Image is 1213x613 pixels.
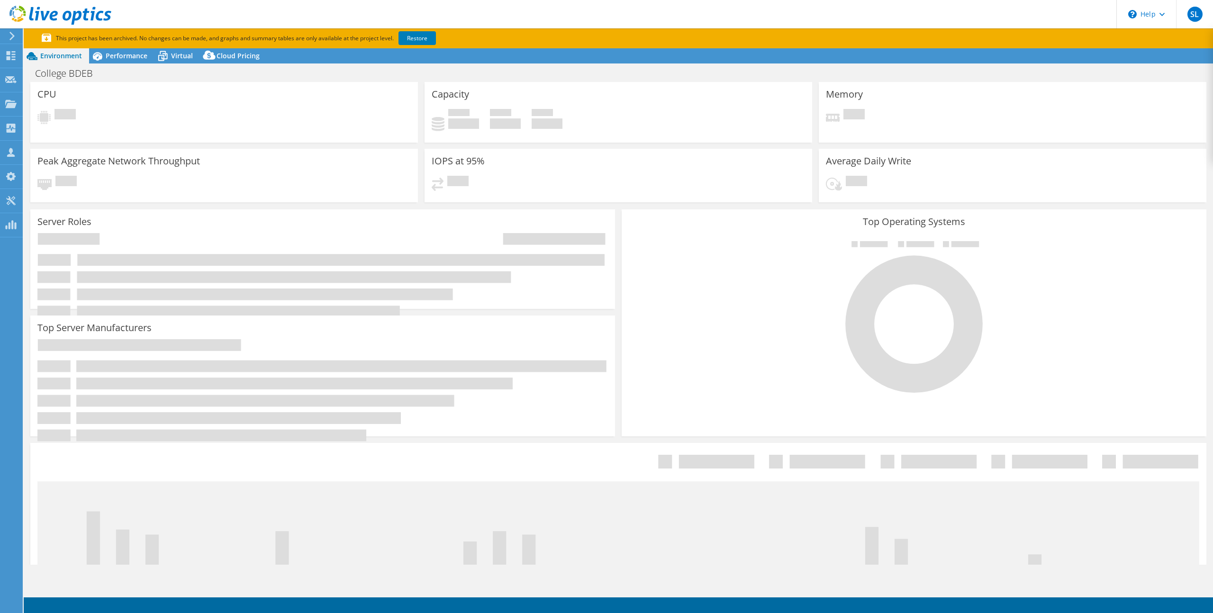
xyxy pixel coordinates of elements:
[42,33,506,44] p: This project has been archived. No changes can be made, and graphs and summary tables are only av...
[37,156,200,166] h3: Peak Aggregate Network Throughput
[171,51,193,60] span: Virtual
[826,156,911,166] h3: Average Daily Write
[447,176,469,189] span: Pending
[846,176,867,189] span: Pending
[532,118,562,129] h4: 0 GiB
[490,118,521,129] h4: 0 GiB
[398,31,436,45] a: Restore
[55,176,77,189] span: Pending
[448,118,479,129] h4: 0 GiB
[54,109,76,122] span: Pending
[629,216,1199,227] h3: Top Operating Systems
[31,68,108,79] h1: College BDEB
[37,323,152,333] h3: Top Server Manufacturers
[448,109,470,118] span: Used
[37,216,91,227] h3: Server Roles
[40,51,82,60] span: Environment
[826,89,863,99] h3: Memory
[217,51,260,60] span: Cloud Pricing
[1128,10,1137,18] svg: \n
[106,51,147,60] span: Performance
[432,156,485,166] h3: IOPS at 95%
[532,109,553,118] span: Total
[432,89,469,99] h3: Capacity
[1187,7,1203,22] span: SL
[843,109,865,122] span: Pending
[37,89,56,99] h3: CPU
[490,109,511,118] span: Free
